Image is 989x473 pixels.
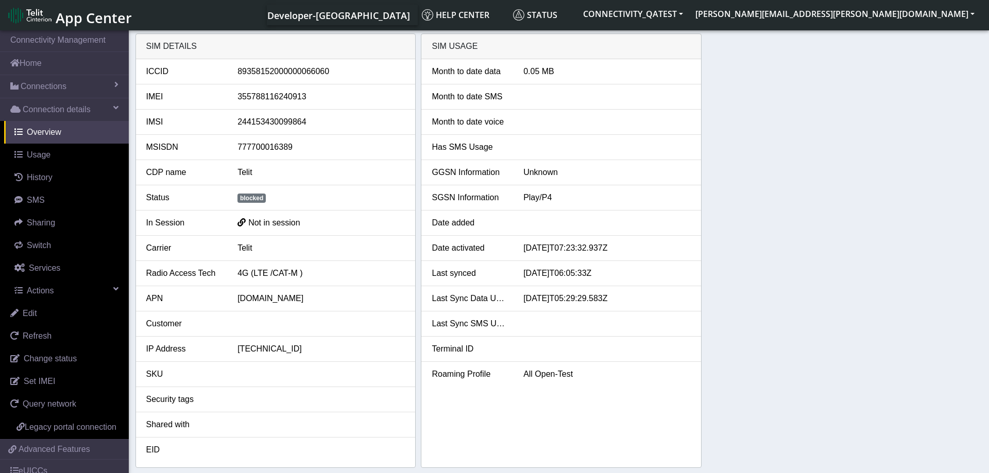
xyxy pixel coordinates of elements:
span: Actions [27,286,54,295]
div: 355788116240913 [230,91,413,103]
a: Services [4,257,129,279]
button: [PERSON_NAME][EMAIL_ADDRESS][PERSON_NAME][DOMAIN_NAME] [689,5,981,23]
span: Query network [23,399,76,408]
span: Advanced Features [19,443,90,456]
span: Help center [422,9,489,21]
div: Security tags [139,393,230,406]
span: blocked [237,194,266,203]
div: In Session [139,217,230,229]
span: App Center [56,8,132,27]
span: Switch [27,241,51,250]
span: Usage [27,150,50,159]
span: Legacy portal connection [25,423,116,431]
div: Month to date voice [424,116,516,128]
div: 244153430099864 [230,116,413,128]
div: IMSI [139,116,230,128]
div: Has SMS Usage [424,141,516,153]
div: [DATE]T07:23:32.937Z [516,242,698,254]
div: IP Address [139,343,230,355]
div: Carrier [139,242,230,254]
div: Month to date data [424,65,516,78]
a: Actions [4,279,129,302]
div: Month to date SMS [424,91,516,103]
div: GGSN Information [424,166,516,179]
span: SMS [27,196,45,204]
img: knowledge.svg [422,9,433,21]
img: logo-telit-cinterion-gw-new.png [8,7,52,24]
div: All Open-Test [516,368,698,380]
div: MSISDN [139,141,230,153]
div: SIM details [136,34,416,59]
div: Date activated [424,242,516,254]
div: Roaming Profile [424,368,516,380]
div: ICCID [139,65,230,78]
div: 0.05 MB [516,65,698,78]
div: Radio Access Tech [139,267,230,279]
a: Status [509,5,577,25]
span: Sharing [27,218,55,227]
div: Last synced [424,267,516,279]
span: Overview [27,128,61,136]
div: [DATE]T06:05:33Z [516,267,698,279]
a: SMS [4,189,129,212]
div: Date added [424,217,516,229]
span: Edit [23,309,37,318]
div: Customer [139,318,230,330]
div: 4G (LTE /CAT-M ) [230,267,413,279]
div: Play/P4 [516,191,698,204]
span: Refresh [23,331,52,340]
a: Switch [4,234,129,257]
span: Set IMEI [24,377,55,386]
span: Connections [21,80,66,93]
div: Telit [230,242,413,254]
span: Services [29,264,60,272]
a: Overview [4,121,129,144]
a: History [4,166,129,189]
span: Connection details [23,103,91,116]
div: Unknown [516,166,698,179]
div: [DOMAIN_NAME] [230,292,413,305]
div: IMEI [139,91,230,103]
div: Telit [230,166,413,179]
a: Your current platform instance [267,5,410,25]
a: Help center [418,5,509,25]
button: CONNECTIVITY_QATEST [577,5,689,23]
div: 777700016389 [230,141,413,153]
div: APN [139,292,230,305]
a: Usage [4,144,129,166]
div: SIM Usage [421,34,701,59]
span: Status [513,9,557,21]
div: CDP name [139,166,230,179]
span: History [27,173,53,182]
div: Shared with [139,418,230,431]
div: Last Sync Data Usage [424,292,516,305]
a: Sharing [4,212,129,234]
div: Status [139,191,230,204]
div: SKU [139,368,230,380]
span: Developer-[GEOGRAPHIC_DATA] [267,9,410,22]
div: [DATE]T05:29:29.583Z [516,292,698,305]
div: EID [139,444,230,456]
div: [TECHNICAL_ID] [230,343,413,355]
div: Terminal ID [424,343,516,355]
span: Change status [24,354,77,363]
div: Last Sync SMS Usage [424,318,516,330]
div: 89358152000000066060 [230,65,413,78]
span: Not in session [248,218,300,227]
div: SGSN Information [424,191,516,204]
a: App Center [8,4,130,26]
img: status.svg [513,9,524,21]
